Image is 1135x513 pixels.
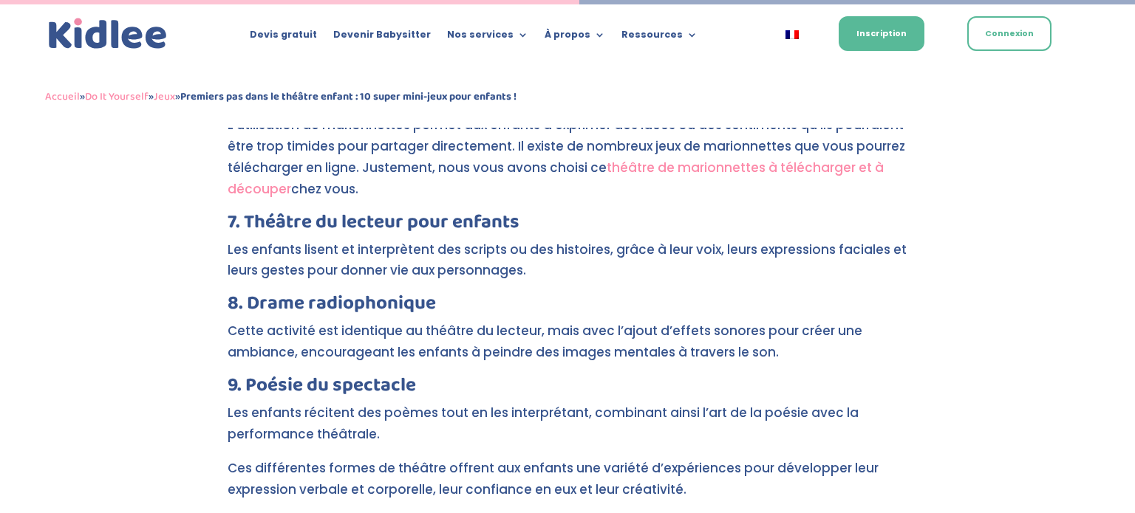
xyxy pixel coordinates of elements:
[545,30,605,46] a: À propos
[45,88,80,106] a: Accueil
[85,88,149,106] a: Do It Yourself
[839,16,924,51] a: Inscription
[447,30,528,46] a: Nos services
[228,458,907,513] p: Ces différentes formes de théâtre offrent aux enfants une variété d’expériences pour développer l...
[228,402,907,458] p: Les enfants récitent des poèmes tout en les interprétant, combinant ainsi l’art de la poésie avec...
[228,213,907,239] h3: 7. Théâtre du lecteur pour enfants
[45,88,517,106] span: » » »
[785,30,799,39] img: Français
[228,376,907,402] h3: 9. Poésie du spectacle
[228,239,907,295] p: Les enfants lisent et interprètent des scripts ou des histoires, grâce à leur voix, leurs express...
[621,30,698,46] a: Ressources
[228,320,907,376] p: Cette activité est identique au théâtre du lecteur, mais avec l’ajout d’effets sonores pour créer...
[180,88,517,106] strong: Premiers pas dans le théâtre enfant : 10 super mini-jeux pour enfants !
[228,114,907,213] p: L’utilisation de marionnettes permet aux enfants d’exprimer des idées ou des sentiments qu’ils po...
[45,15,171,53] a: Kidlee Logo
[228,159,884,198] a: théâtre de marionnettes à télécharger et à découper
[967,16,1052,51] a: Connexion
[333,30,431,46] a: Devenir Babysitter
[45,15,171,53] img: logo_kidlee_bleu
[228,294,907,320] h3: 8. Drame radiophonique
[250,30,317,46] a: Devis gratuit
[154,88,175,106] a: Jeux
